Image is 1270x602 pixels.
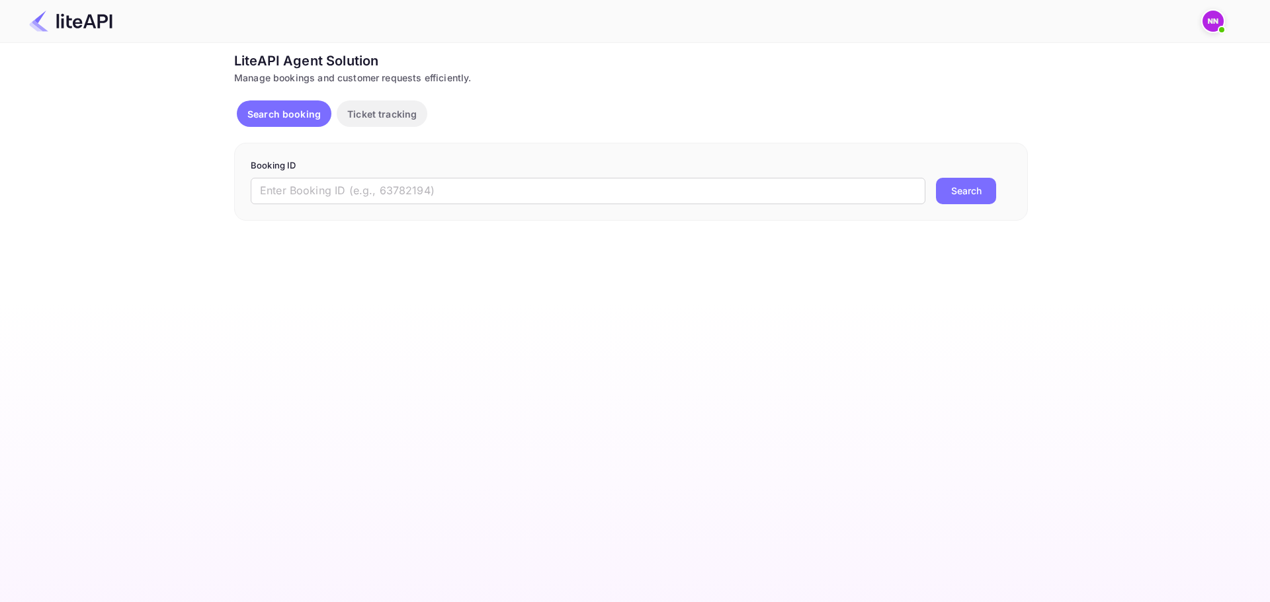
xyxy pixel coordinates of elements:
div: Manage bookings and customer requests efficiently. [234,71,1028,85]
input: Enter Booking ID (e.g., 63782194) [251,178,925,204]
p: Booking ID [251,159,1011,172]
img: N/A N/A [1203,11,1224,32]
div: LiteAPI Agent Solution [234,51,1028,71]
button: Search [936,178,996,204]
p: Search booking [247,107,321,121]
img: LiteAPI Logo [29,11,112,32]
p: Ticket tracking [347,107,417,121]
